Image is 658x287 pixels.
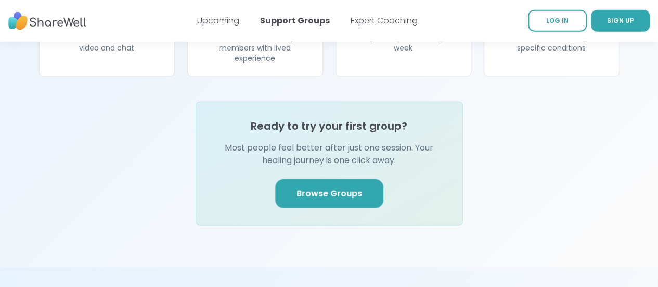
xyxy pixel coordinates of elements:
p: Real-time connection with video and chat [52,32,162,53]
a: Support Groups [260,15,330,27]
p: Hosts are community members with lived experience [200,32,310,64]
img: ShareWell Nav Logo [8,7,86,35]
a: SIGN UP [591,10,650,32]
a: Expert Coaching [351,15,418,27]
h4: Ready to try your first group? [251,119,407,133]
span: SIGN UP [607,16,634,25]
p: From common challenges to specific conditions [497,32,607,53]
a: LOG IN [528,10,587,32]
p: Groups every hour, 7 days a week [349,32,458,53]
p: Most people feel better after just one session. Your healing journey is one click away. [213,142,446,167]
a: Upcoming [197,15,239,27]
a: Browse Groups [275,179,383,208]
span: Browse Groups [296,188,362,200]
span: LOG IN [546,16,569,25]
